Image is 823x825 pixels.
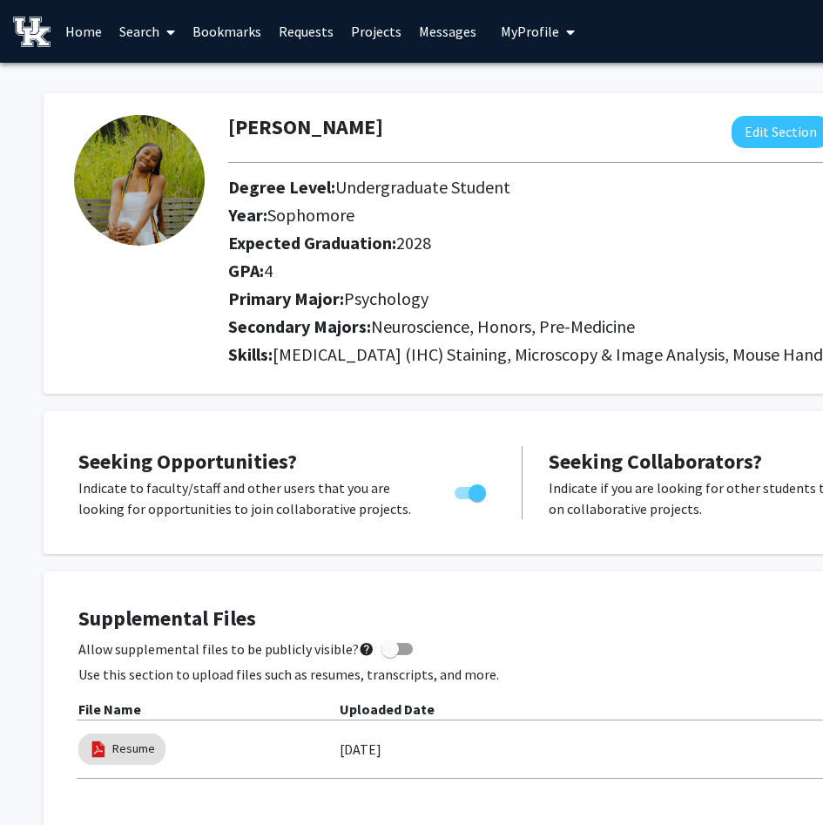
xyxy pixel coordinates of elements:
img: pdf_icon.png [89,740,108,759]
span: Allow supplemental files to be publicly visible? [78,639,374,659]
span: Undergraduate Student [335,176,510,198]
div: Toggle [448,477,496,504]
mat-icon: help [359,639,374,659]
span: Seeking Collaborators? [549,448,762,475]
span: 4 [264,260,273,281]
span: My Profile [501,23,559,40]
img: University of Kentucky Logo [13,17,51,47]
span: Neuroscience, Honors, Pre-Medicine [371,315,635,337]
h1: [PERSON_NAME] [228,115,383,140]
a: Search [111,1,184,62]
span: 2028 [396,232,431,254]
b: File Name [78,700,141,718]
a: Projects [342,1,410,62]
img: Profile Picture [74,115,205,246]
b: Uploaded Date [340,700,435,718]
a: Requests [270,1,342,62]
label: [DATE] [340,734,381,764]
a: Resume [112,740,155,758]
span: Sophomore [267,204,354,226]
a: Messages [410,1,485,62]
span: Psychology [344,287,428,309]
span: Seeking Opportunities? [78,448,297,475]
a: Bookmarks [184,1,270,62]
p: Indicate to faculty/staff and other users that you are looking for opportunities to join collabor... [78,477,422,519]
a: Home [57,1,111,62]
